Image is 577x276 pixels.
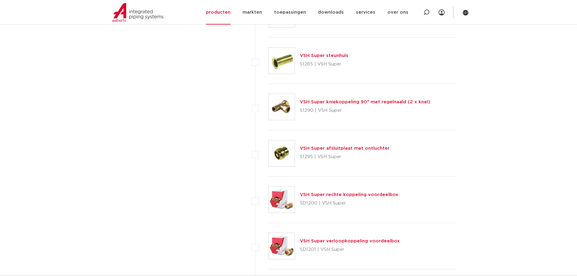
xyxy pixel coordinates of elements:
[269,140,295,166] img: Thumbnail for VSH Super afsluitplaat met ontluchter
[300,192,398,197] a: VSH Super rechte koppeling voordeelbox
[300,245,400,254] p: SD1201 | VSH Super
[269,94,295,120] img: Thumbnail for VSH Super kniekoppeling 90° met regelnaald (2 x knel)
[269,187,295,213] img: Thumbnail for VSH Super rechte koppeling voordeelbox
[300,106,430,115] p: S1290 | VSH Super
[300,239,400,243] a: VSH Super verloopkoppeling voordeelbox
[300,146,390,151] a: VSH Super afsluitplaat met ontluchter
[269,48,295,74] img: Thumbnail for VSH Super steunhuls
[300,100,430,104] a: VSH Super kniekoppeling 90° met regelnaald (2 x knel)
[269,233,295,259] img: Thumbnail for VSH Super verloopkoppeling voordeelbox
[300,53,348,58] a: VSH Super steunhuls
[300,59,348,69] p: S1285 | VSH Super
[300,198,398,208] p: SD1200 | VSH Super
[300,152,390,162] p: S1295 | VSH Super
